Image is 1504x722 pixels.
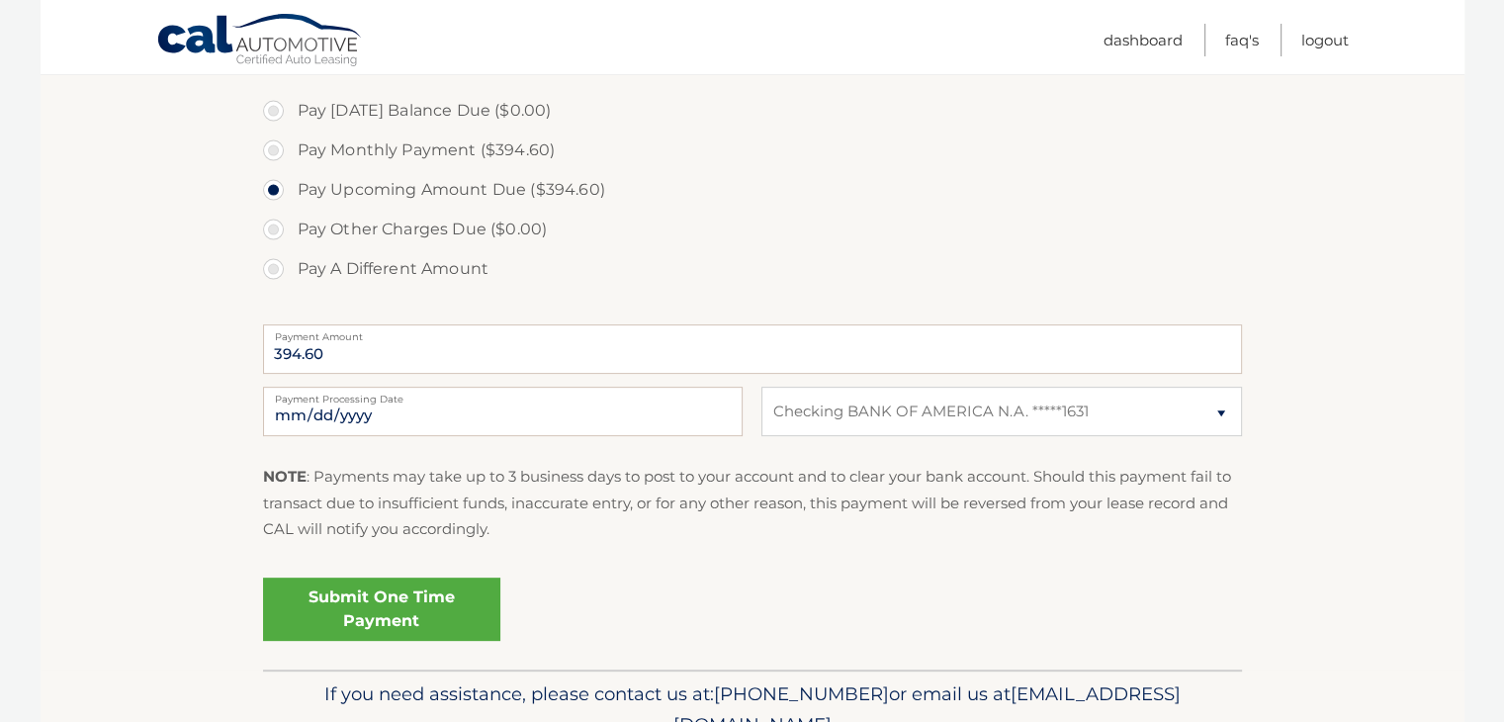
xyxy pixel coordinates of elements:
[263,324,1242,374] input: Payment Amount
[263,91,1242,131] label: Pay [DATE] Balance Due ($0.00)
[1225,24,1259,56] a: FAQ's
[263,324,1242,340] label: Payment Amount
[263,464,1242,542] p: : Payments may take up to 3 business days to post to your account and to clear your bank account....
[1104,24,1183,56] a: Dashboard
[263,467,307,486] strong: NOTE
[263,131,1242,170] label: Pay Monthly Payment ($394.60)
[263,578,500,641] a: Submit One Time Payment
[714,682,889,705] span: [PHONE_NUMBER]
[263,387,743,403] label: Payment Processing Date
[263,249,1242,289] label: Pay A Different Amount
[1301,24,1349,56] a: Logout
[156,13,364,70] a: Cal Automotive
[263,170,1242,210] label: Pay Upcoming Amount Due ($394.60)
[263,387,743,436] input: Payment Date
[263,210,1242,249] label: Pay Other Charges Due ($0.00)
